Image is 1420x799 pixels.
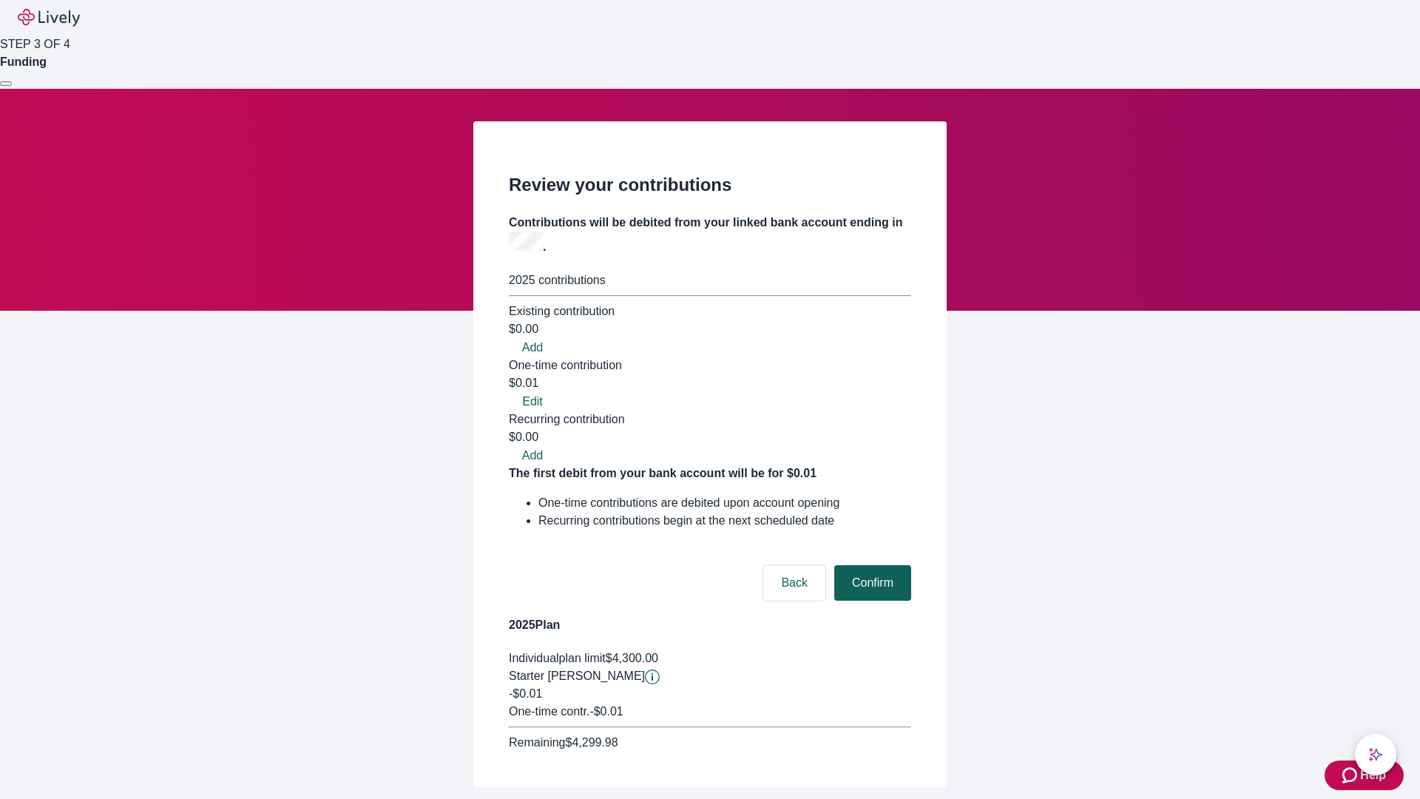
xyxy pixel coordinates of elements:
button: Back [763,565,825,601]
button: Add [509,339,556,357]
span: $4,300.00 [606,652,658,664]
button: Confirm [834,565,911,601]
strong: The first debit from your bank account will be for $0.01 [509,467,816,479]
img: Lively [18,9,80,27]
div: 2025 contributions [509,272,911,289]
button: chat [1355,734,1396,775]
li: One-time contributions are debited upon account opening [538,494,911,512]
span: Remaining [509,736,565,749]
h2: Review your contributions [509,172,911,198]
div: $0.00 [509,428,911,446]
svg: Lively AI Assistant [1368,747,1383,762]
button: Zendesk support iconHelp [1325,761,1404,790]
span: -$0.01 [509,687,542,700]
svg: Starter penny details [645,670,660,684]
div: Existing contribution [509,303,911,320]
button: Lively will contribute $0.01 to establish your account [645,670,660,684]
div: $0.00 [509,320,911,338]
div: One-time contribution [509,357,911,374]
span: Help [1360,766,1386,784]
svg: Zendesk support icon [1342,766,1360,784]
span: $4,299.98 [565,736,618,749]
span: - $0.01 [589,705,623,718]
div: Recurring contribution [509,411,911,428]
span: One-time contr. [509,705,589,718]
li: Recurring contributions begin at the next scheduled date [538,512,911,530]
h4: 2025 Plan [509,616,911,634]
span: Individual plan limit [509,652,606,664]
h4: Contributions will be debited from your linked bank account ending in . [509,214,911,256]
button: Add [509,447,556,465]
span: Starter [PERSON_NAME] [509,670,645,682]
div: $0.01 [509,374,911,392]
button: Edit [509,393,556,411]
